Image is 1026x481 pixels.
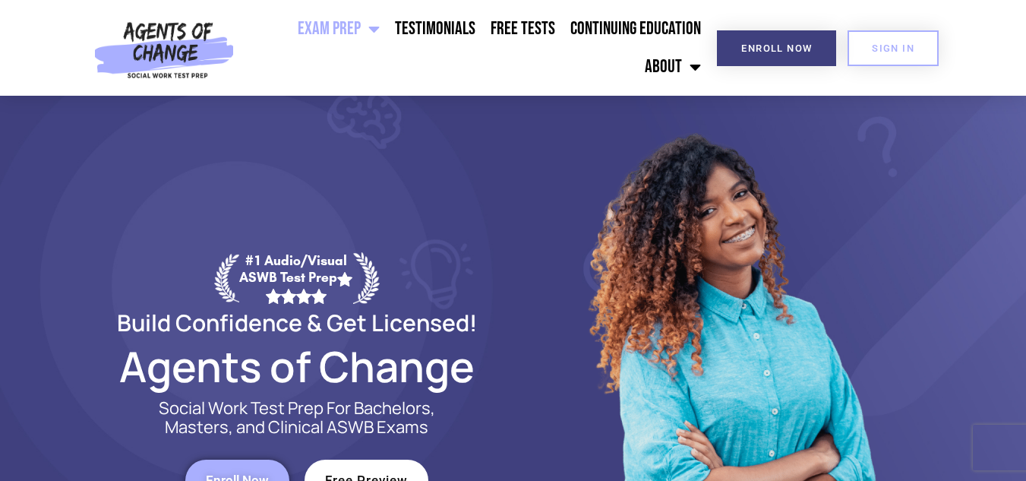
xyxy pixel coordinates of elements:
span: SIGN IN [872,43,914,53]
div: #1 Audio/Visual ASWB Test Prep [239,252,353,303]
a: Testimonials [387,10,483,48]
a: SIGN IN [848,30,939,66]
a: Exam Prep [290,10,387,48]
p: Social Work Test Prep For Bachelors, Masters, and Clinical ASWB Exams [141,399,453,437]
nav: Menu [241,10,709,86]
h2: Build Confidence & Get Licensed! [81,312,513,334]
h2: Agents of Change [81,349,513,384]
a: Enroll Now [717,30,836,66]
a: Free Tests [483,10,563,48]
a: About [637,48,709,86]
a: Continuing Education [563,10,709,48]
span: Enroll Now [741,43,812,53]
